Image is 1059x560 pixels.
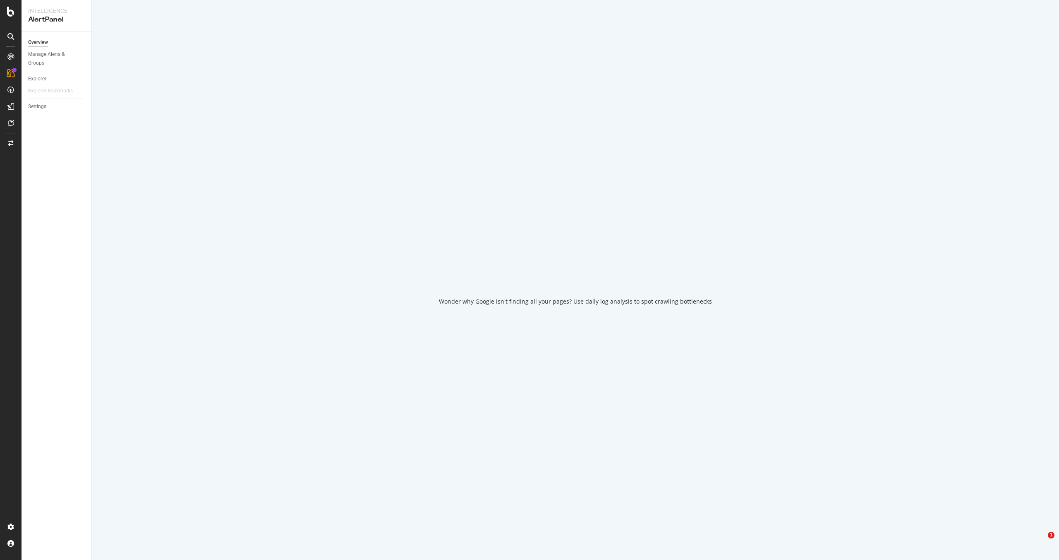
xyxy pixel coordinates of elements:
[28,38,86,47] a: Overview
[1031,532,1051,552] iframe: Intercom live chat
[546,254,605,284] div: animation
[28,7,85,15] div: Intelligence
[28,75,86,83] a: Explorer
[28,38,48,47] div: Overview
[28,102,86,111] a: Settings
[1048,532,1054,538] span: 1
[28,87,73,95] div: Explorer Bookmarks
[439,297,712,306] div: Wonder why Google isn't finding all your pages? Use daily log analysis to spot crawling bottlenecks
[28,102,46,111] div: Settings
[28,75,46,83] div: Explorer
[28,50,86,68] a: Manage Alerts & Groups
[28,87,81,95] a: Explorer Bookmarks
[28,50,78,68] div: Manage Alerts & Groups
[28,15,85,24] div: AlertPanel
